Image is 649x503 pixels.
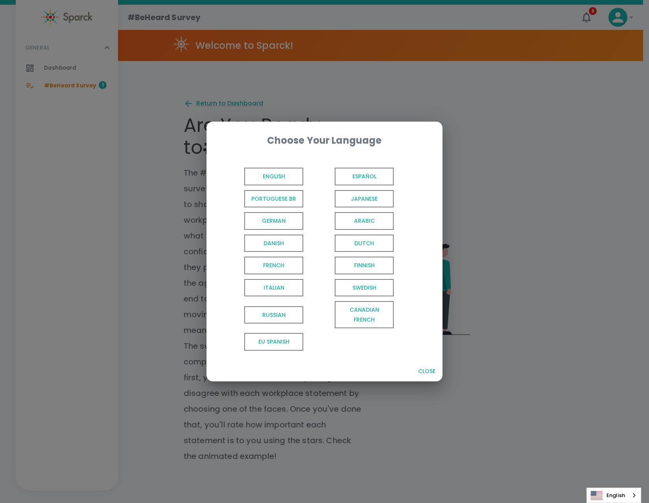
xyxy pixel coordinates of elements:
[306,277,397,299] button: Swedish
[587,488,641,503] a: English
[244,279,303,297] span: Italian
[244,190,303,208] span: Portuguese BR
[335,235,394,252] span: Dutch
[244,333,303,351] span: EU Spanish
[244,212,303,230] span: German
[216,299,306,331] button: Russian
[335,279,394,297] span: Swedish
[306,188,397,210] button: Japanese
[244,306,303,324] span: Russian
[244,257,303,274] span: French
[216,188,306,210] button: Portuguese BR
[216,232,306,255] button: Danish
[414,364,439,379] button: Close
[586,488,641,503] div: Language
[335,257,394,274] span: Finnish
[216,254,306,277] button: French
[335,168,394,185] span: Español
[244,168,303,185] span: English
[335,212,394,230] span: Arabic
[335,301,394,328] span: Canadian French
[306,232,397,255] button: Dutch
[335,190,394,208] span: Japanese
[244,235,303,252] span: Danish
[216,210,306,232] button: German
[306,210,397,232] button: Arabic
[306,299,397,331] button: Canadian French
[306,254,397,277] button: Finnish
[306,165,397,188] button: Español
[219,134,430,147] div: Choose Your Language
[586,488,641,503] aside: Language selected: English
[216,165,306,188] button: English
[216,331,306,353] button: EU Spanish
[216,277,306,299] button: Italian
